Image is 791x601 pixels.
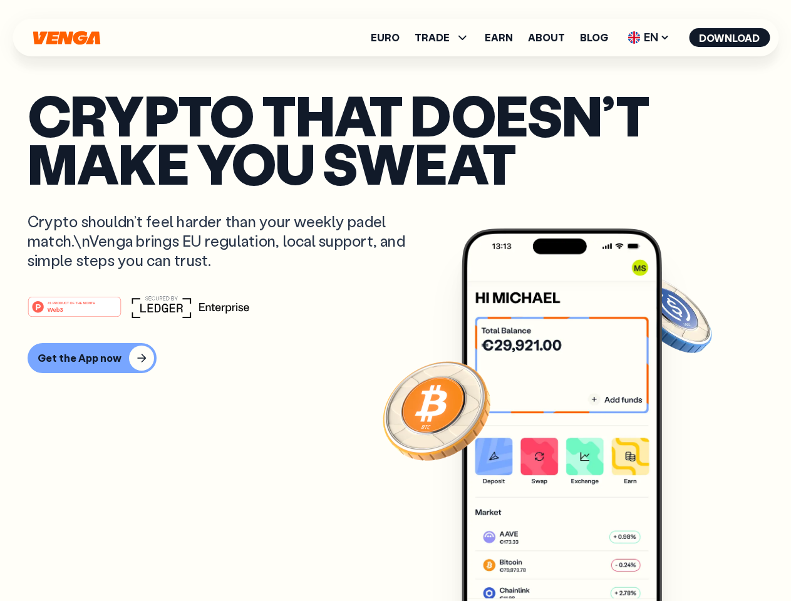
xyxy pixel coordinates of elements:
div: Get the App now [38,352,121,364]
button: Get the App now [28,343,157,373]
img: USDC coin [624,269,715,359]
a: Euro [371,33,400,43]
span: TRADE [415,30,470,45]
a: Get the App now [28,343,763,373]
tspan: Web3 [48,306,63,312]
button: Download [689,28,770,47]
a: About [528,33,565,43]
p: Crypto that doesn’t make you sweat [28,91,763,187]
tspan: #1 PRODUCT OF THE MONTH [48,300,95,304]
p: Crypto shouldn’t feel harder than your weekly padel match.\nVenga brings EU regulation, local sup... [28,212,423,270]
span: EN [623,28,674,48]
span: TRADE [415,33,450,43]
svg: Home [31,31,101,45]
img: flag-uk [628,31,640,44]
img: Bitcoin [380,354,493,466]
a: Earn [485,33,513,43]
a: Blog [580,33,608,43]
a: #1 PRODUCT OF THE MONTHWeb3 [28,304,121,320]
